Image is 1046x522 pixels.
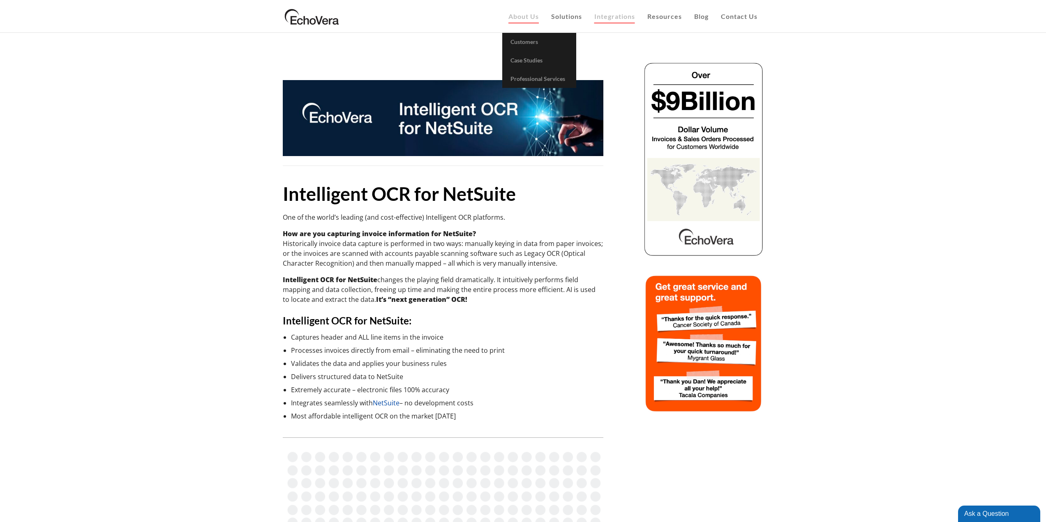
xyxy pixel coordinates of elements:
[376,295,467,304] strong: It’s “next generation” OCR!
[958,504,1042,522] iframe: chat widget
[291,332,603,342] li: Captures header and ALL line items in the invoice
[291,345,603,355] li: Processes invoices directly from email – eliminating the need to print
[291,359,603,368] li: Validates the data and applies your business rules
[283,314,603,327] h4: Intelligent OCR for NetSuite:
[373,398,399,407] a: NetSuite
[283,229,476,238] strong: How are you capturing invoice information for NetSuite?
[291,398,603,408] li: Integrates seamlessly with – no development costs
[291,411,603,421] li: Most affordable intelligent OCR on the market [DATE]
[721,12,757,20] span: Contact Us
[694,12,709,20] span: Blog
[594,12,635,20] span: Integrations
[291,385,603,395] li: Extremely accurate – electronic files 100% accuracy
[510,75,565,82] span: Professional Services
[502,33,576,51] a: Customers
[283,275,377,284] strong: Intelligent OCR for NetSuite
[283,212,603,222] p: One of the world’s leading (and cost-effective) Intelligent OCR platforms.
[283,80,603,156] img: intelligent ocr ai
[647,12,682,20] span: Resources
[643,62,764,257] img: echovera dollar volume
[283,183,516,205] strong: Intelligent OCR for NetSuite
[291,372,603,382] li: Delivers structured data to NetSuite
[283,6,341,27] img: EchoVera
[283,275,603,304] p: changes the playing field dramatically. It intuitively performs field mapping and data collection...
[508,12,539,20] span: About Us
[643,273,764,414] img: echovera intelligent ocr sales order automation
[510,38,538,45] span: Customers
[510,57,543,64] span: Case Studies
[283,229,603,268] p: Historically invoice data capture is performed in two ways: manually keying in data from paper in...
[551,12,582,20] span: Solutions
[502,70,576,88] a: Professional Services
